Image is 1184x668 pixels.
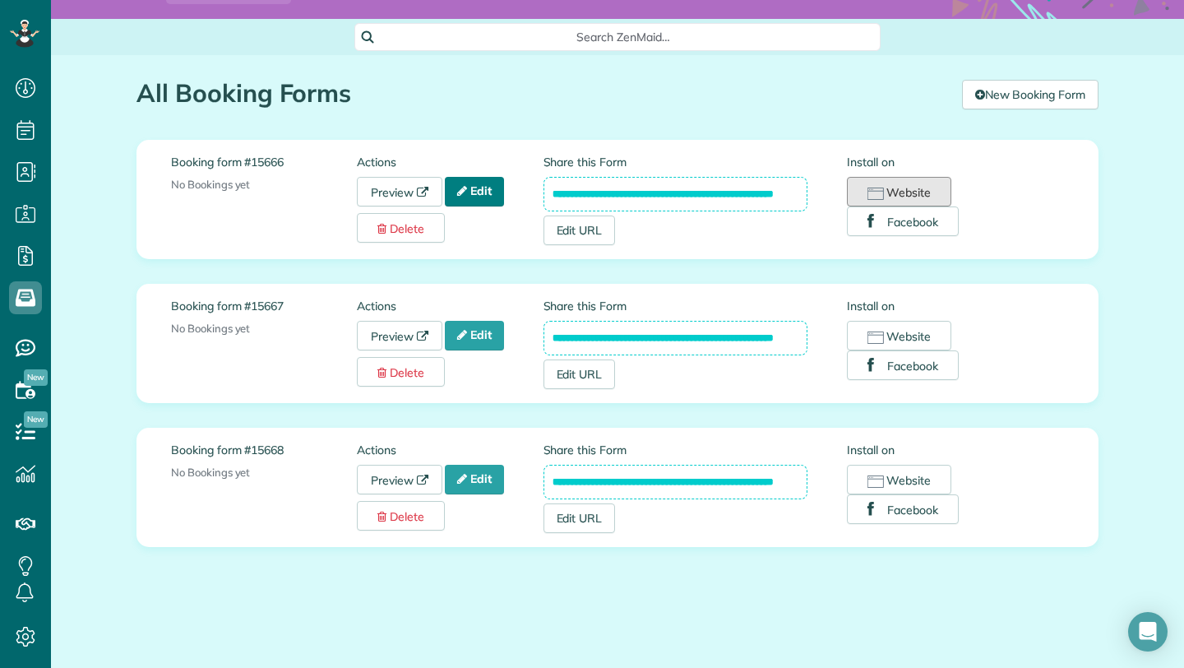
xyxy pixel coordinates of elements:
span: No Bookings yet [171,466,250,479]
a: Edit [445,321,504,350]
span: No Bookings yet [171,322,250,335]
a: Edit URL [543,360,616,389]
a: Edit URL [543,503,616,533]
label: Share this Form [543,154,808,170]
label: Install on [847,154,1064,170]
button: Website [847,321,951,350]
a: Preview [357,177,442,206]
h1: All Booking Forms [136,80,950,107]
a: Delete [357,501,445,531]
button: Website [847,465,951,494]
a: Edit [445,465,504,494]
label: Install on [847,298,1064,314]
a: New Booking Form [962,80,1098,109]
label: Share this Form [543,442,808,458]
label: Install on [847,442,1064,458]
label: Share this Form [543,298,808,314]
label: Booking form #15667 [171,298,357,314]
label: Booking form #15666 [171,154,357,170]
a: Edit URL [543,216,616,245]
label: Actions [357,154,543,170]
span: New [24,411,48,428]
div: Open Intercom Messenger [1128,612,1168,652]
label: Actions [357,442,543,458]
a: Edit [445,177,504,206]
a: Preview [357,465,442,494]
button: Facebook [847,350,959,380]
button: Facebook [847,206,959,236]
a: Delete [357,213,445,243]
span: No Bookings yet [171,178,250,191]
label: Actions [357,298,543,314]
a: Delete [357,357,445,387]
button: Website [847,177,951,206]
a: Preview [357,321,442,350]
label: Booking form #15668 [171,442,357,458]
button: Facebook [847,494,959,524]
span: New [24,369,48,386]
